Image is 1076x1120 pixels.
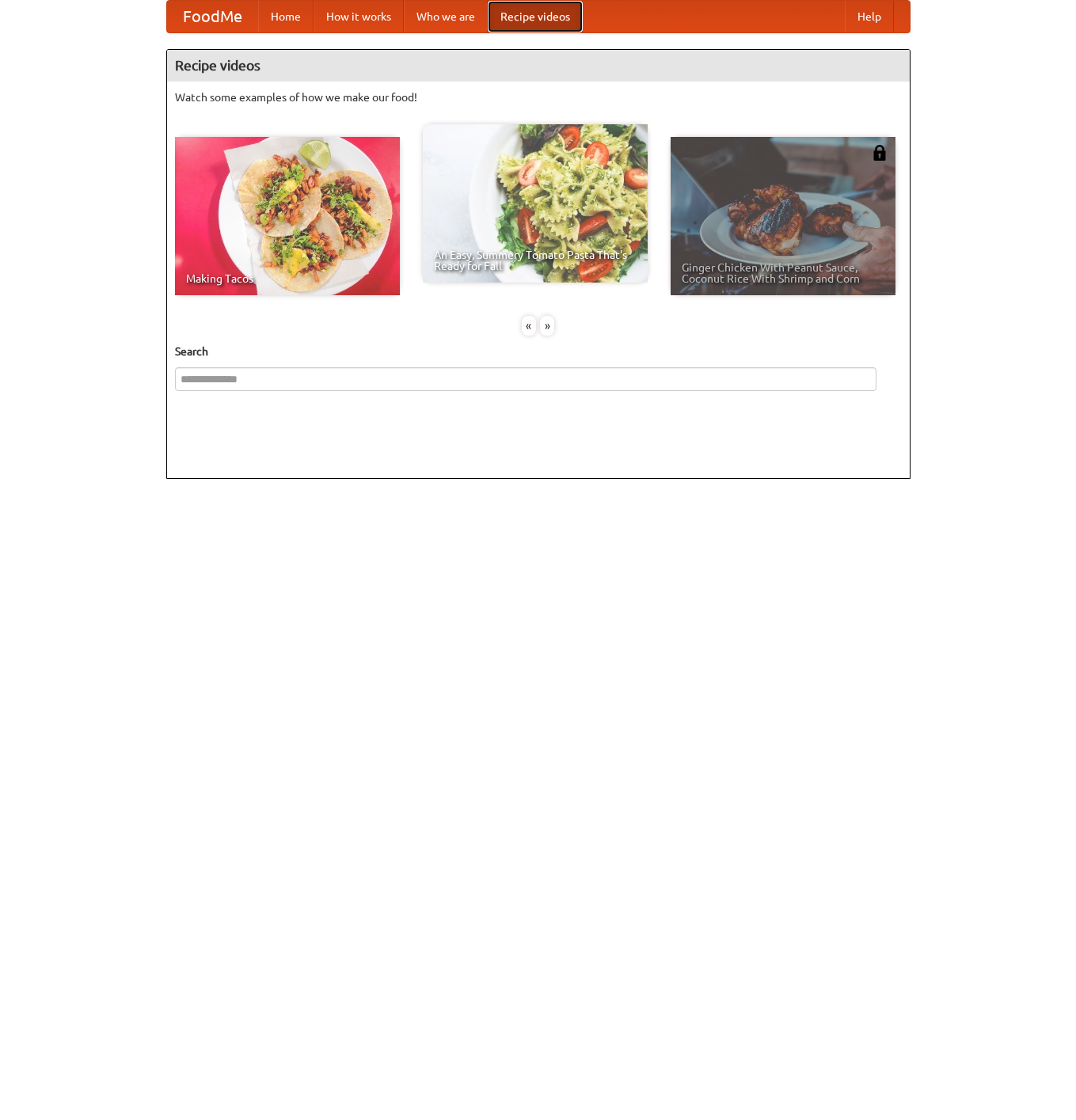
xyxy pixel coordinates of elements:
a: Recipe videos [488,1,583,32]
a: FoodMe [167,1,258,32]
a: Help [845,1,894,32]
a: Making Tacos [175,137,400,295]
p: Watch some examples of how we make our food! [175,89,902,105]
img: 483408.png [872,145,888,161]
a: Home [258,1,314,32]
span: Making Tacos [186,273,389,284]
div: « [522,316,536,336]
a: Who we are [404,1,488,32]
a: An Easy, Summery Tomato Pasta That's Ready for Fall [423,124,648,283]
div: » [540,316,554,336]
a: How it works [314,1,404,32]
h4: Recipe videos [167,50,910,82]
h5: Search [175,344,902,359]
span: An Easy, Summery Tomato Pasta That's Ready for Fall [434,249,637,271]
